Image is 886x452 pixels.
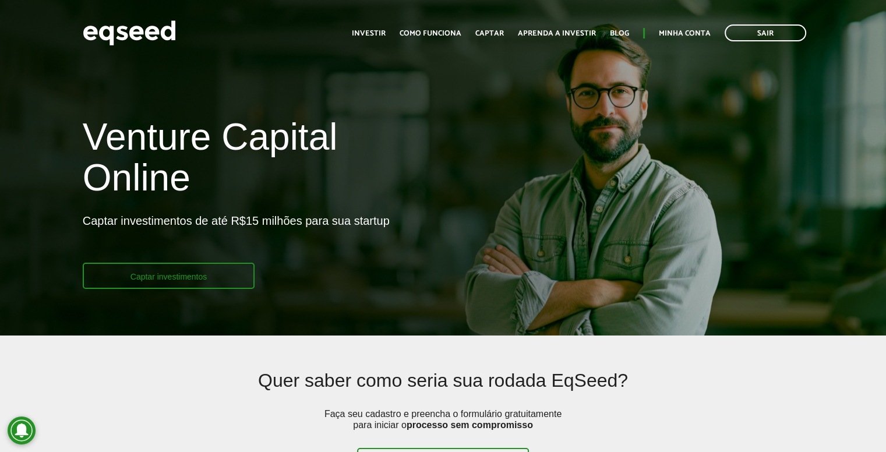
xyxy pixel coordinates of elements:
[83,17,176,48] img: EqSeed
[610,30,629,37] a: Blog
[83,116,435,204] h1: Venture Capital Online
[157,370,730,408] h2: Quer saber como seria sua rodada EqSeed?
[321,408,566,448] p: Faça seu cadastro e preencha o formulário gratuitamente para iniciar o
[400,30,461,37] a: Como funciona
[352,30,386,37] a: Investir
[659,30,711,37] a: Minha conta
[83,214,390,263] p: Captar investimentos de até R$15 milhões para sua startup
[725,24,806,41] a: Sair
[475,30,504,37] a: Captar
[407,420,533,430] strong: processo sem compromisso
[518,30,596,37] a: Aprenda a investir
[83,263,255,289] a: Captar investimentos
